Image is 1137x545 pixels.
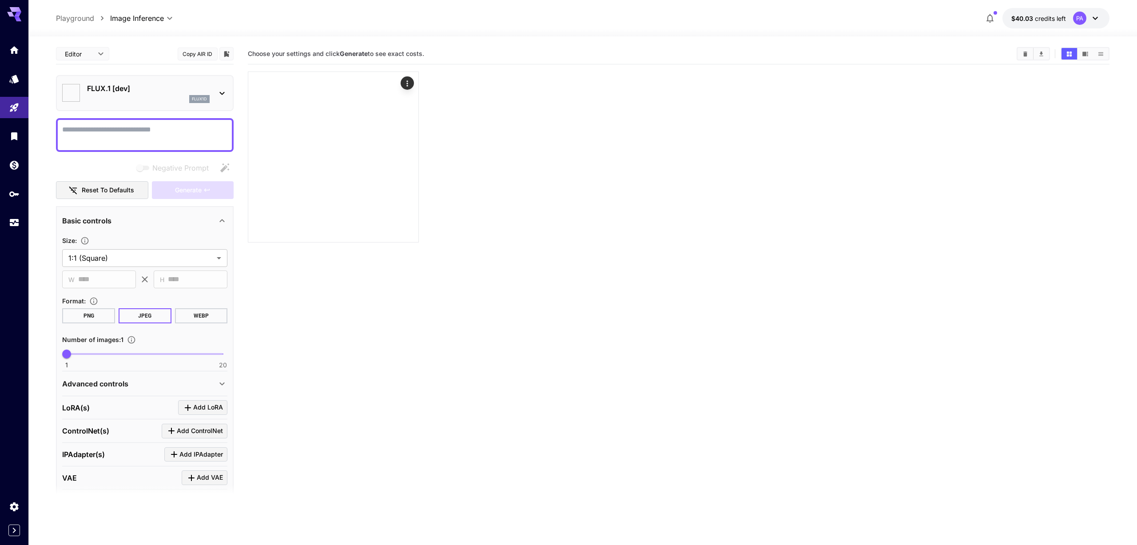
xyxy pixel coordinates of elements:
[8,525,20,536] button: Expand sidebar
[401,76,414,90] div: Actions
[119,308,171,323] button: JPEG
[86,297,102,306] button: Choose the file format for the output image.
[135,162,216,173] span: Negative prompts are not compatible with the selected model.
[123,335,139,344] button: Specify how many images to generate in a single request. Each image generation will be charged se...
[340,50,368,57] b: Generate
[178,400,227,415] button: Click to add LoRA
[62,215,111,226] p: Basic controls
[223,48,231,59] button: Add to library
[56,13,94,24] a: Playground
[9,44,20,56] div: Home
[1018,48,1033,60] button: Clear Images
[1034,48,1049,60] button: Download All
[65,361,68,370] span: 1
[1093,48,1109,60] button: Show images in list view
[56,181,148,199] button: Reset to defaults
[175,308,228,323] button: WEBP
[9,501,20,512] div: Settings
[1061,48,1077,60] button: Show images in grid view
[1061,47,1109,60] div: Show images in grid viewShow images in video viewShow images in list view
[9,217,20,228] div: Usage
[162,424,227,438] button: Click to add ControlNet
[1011,15,1035,22] span: $40.03
[248,50,424,57] span: Choose your settings and click to see exact costs.
[1077,48,1093,60] button: Show images in video view
[62,80,227,107] div: FLUX.1 [dev]flux1d
[62,308,115,323] button: PNG
[1002,8,1109,28] button: $40.0259PA
[62,210,227,231] div: Basic controls
[1011,14,1066,23] div: $40.0259
[62,402,90,413] p: LoRA(s)
[62,373,227,394] div: Advanced controls
[62,297,86,305] span: Format :
[179,449,223,460] span: Add IPAdapter
[62,473,77,483] p: VAE
[62,426,109,436] p: ControlNet(s)
[62,378,128,389] p: Advanced controls
[1073,12,1086,25] div: PA
[77,236,93,245] button: Adjust the dimensions of the generated image by specifying its width and height in pixels, or sel...
[56,13,110,24] nav: breadcrumb
[164,447,227,462] button: Click to add IPAdapter
[182,470,227,485] button: Click to add VAE
[9,102,20,113] div: Playground
[9,159,20,171] div: Wallet
[1035,15,1066,22] span: credits left
[62,449,105,460] p: IPAdapter(s)
[68,274,75,285] span: W
[65,49,92,59] span: Editor
[62,336,123,343] span: Number of images : 1
[160,274,164,285] span: H
[1017,47,1050,60] div: Clear ImagesDownload All
[193,402,223,413] span: Add LoRA
[62,237,77,244] span: Size :
[152,163,209,173] span: Negative Prompt
[68,253,213,263] span: 1:1 (Square)
[197,472,223,483] span: Add VAE
[177,426,223,437] span: Add ControlNet
[219,361,227,370] span: 20
[192,96,207,102] p: flux1d
[9,73,20,84] div: Models
[9,131,20,142] div: Library
[87,83,210,94] p: FLUX.1 [dev]
[178,48,218,60] button: Copy AIR ID
[110,13,164,24] span: Image Inference
[9,188,20,199] div: API Keys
